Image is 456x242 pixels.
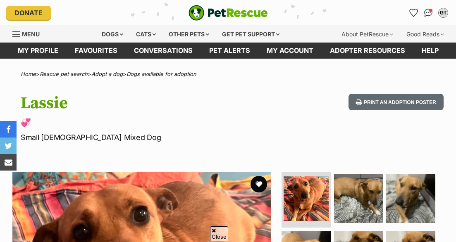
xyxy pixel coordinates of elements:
div: Cats [130,26,162,43]
div: Good Reads [401,26,450,43]
a: My profile [10,43,67,59]
a: Adopt a dog [91,71,123,77]
p: 💞 [21,117,279,128]
img: chat-41dd97257d64d25036548639549fe6c8038ab92f7586957e7f3b1b290dea8141.svg [424,9,433,17]
div: GT [439,9,447,17]
button: Print an adoption poster [349,94,444,111]
a: Adopter resources [322,43,413,59]
a: Rescue pet search [40,71,88,77]
div: Dogs [96,26,129,43]
ul: Account quick links [407,6,450,19]
a: Help [413,43,447,59]
h1: Lassie [21,94,279,113]
span: Close [210,226,228,241]
img: Photo of Lassie [334,174,383,223]
div: Get pet support [216,26,285,43]
a: Favourites [407,6,420,19]
a: Favourites [67,43,126,59]
a: Pet alerts [201,43,258,59]
img: logo-e224e6f780fb5917bec1dbf3a21bbac754714ae5b6737aabdf751b685950b380.svg [189,5,268,21]
div: Other pets [163,26,215,43]
img: Photo of Lassie [386,174,435,223]
div: About PetRescue [336,26,399,43]
a: Conversations [422,6,435,19]
a: PetRescue [189,5,268,21]
button: favourite [251,176,267,192]
a: Menu [12,26,45,41]
a: Home [21,71,36,77]
a: Donate [6,6,51,20]
button: My account [437,6,450,19]
a: conversations [126,43,201,59]
span: Menu [22,31,40,38]
img: Photo of Lassie [284,176,329,221]
a: My account [258,43,322,59]
p: Small [DEMOGRAPHIC_DATA] Mixed Dog [21,132,279,143]
a: Dogs available for adoption [127,71,196,77]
